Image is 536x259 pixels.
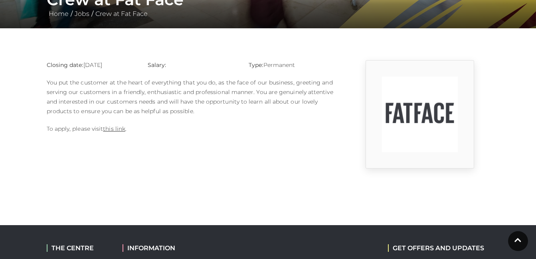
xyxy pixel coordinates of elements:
[249,61,263,69] strong: Type:
[47,10,71,18] a: Home
[73,10,91,18] a: Jobs
[47,60,136,70] p: [DATE]
[47,61,83,69] strong: Closing date:
[47,244,111,252] h2: THE CENTRE
[47,124,338,133] p: To apply, please visit .
[103,125,125,132] a: this link
[47,78,338,116] p: You put the customer at the heart of everything that you do, as the face of our business, greetin...
[93,10,150,18] a: Crew at Fat Face
[123,244,224,252] h2: INFORMATION
[249,60,338,70] p: Permanent
[382,77,458,152] img: 9_1554820860_utF5.png
[388,244,484,252] h2: GET OFFERS AND UPDATES
[148,61,166,69] strong: Salary:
